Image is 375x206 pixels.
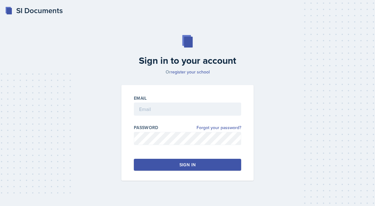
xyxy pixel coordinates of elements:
[171,69,210,75] a: register your school
[134,103,241,116] input: Email
[197,124,241,131] a: Forgot your password?
[134,95,147,101] label: Email
[118,69,257,75] p: Or
[134,159,241,171] button: Sign in
[118,55,257,66] h2: Sign in to your account
[134,124,158,131] label: Password
[179,162,196,168] div: Sign in
[5,5,63,16] a: SI Documents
